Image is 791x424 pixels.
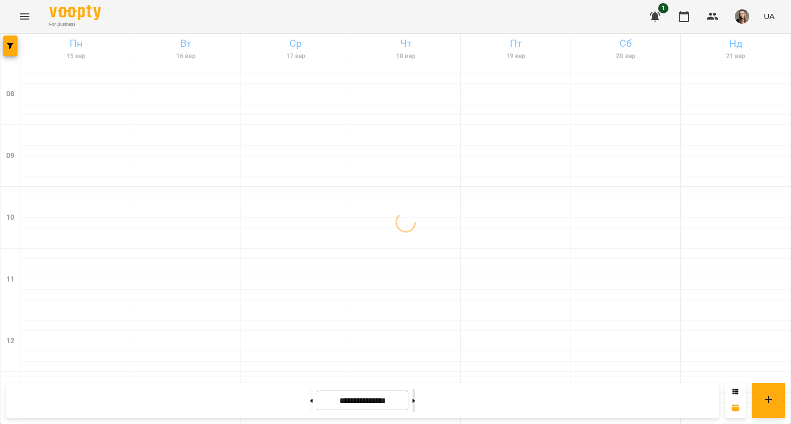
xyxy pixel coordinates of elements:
[23,36,129,51] h6: Пн
[243,51,349,61] h6: 17 вер
[23,51,129,61] h6: 15 вер
[6,274,14,285] h6: 11
[735,9,749,24] img: 6616469b542043e9b9ce361bc48015fd.jpeg
[682,51,789,61] h6: 21 вер
[12,4,37,29] button: Menu
[764,11,775,22] span: UA
[49,21,101,28] span: For Business
[573,36,679,51] h6: Сб
[133,36,239,51] h6: Вт
[573,51,679,61] h6: 20 вер
[6,335,14,347] h6: 12
[760,7,779,26] button: UA
[462,51,569,61] h6: 19 вер
[682,36,789,51] h6: Нд
[6,89,14,100] h6: 08
[6,150,14,162] h6: 09
[462,36,569,51] h6: Пт
[658,3,668,13] span: 1
[353,36,459,51] h6: Чт
[243,36,349,51] h6: Ср
[6,212,14,223] h6: 10
[353,51,459,61] h6: 18 вер
[49,5,101,20] img: Voopty Logo
[133,51,239,61] h6: 16 вер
